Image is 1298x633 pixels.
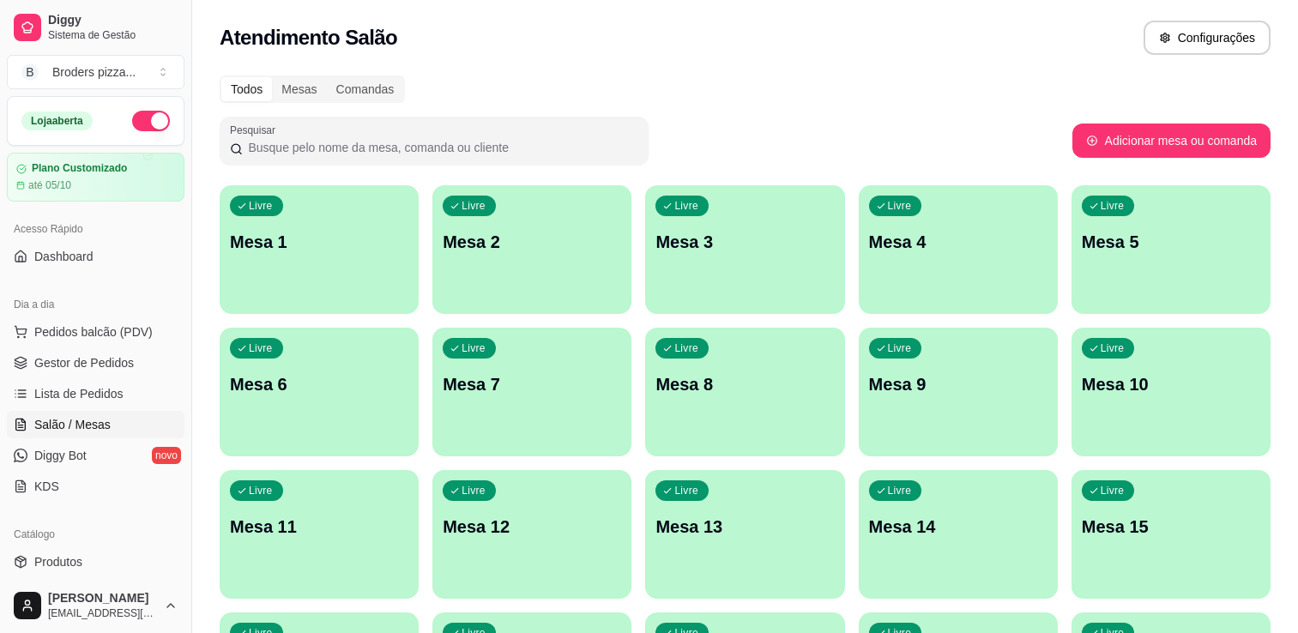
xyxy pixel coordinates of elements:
[21,112,93,130] div: Loja aberta
[645,328,844,456] button: LivreMesa 8
[48,28,178,42] span: Sistema de Gestão
[674,484,698,497] p: Livre
[1144,21,1271,55] button: Configurações
[249,484,273,497] p: Livre
[7,215,184,243] div: Acesso Rápido
[48,13,178,28] span: Diggy
[34,553,82,570] span: Produtos
[7,521,184,548] div: Catálogo
[34,354,134,371] span: Gestor de Pedidos
[1072,185,1271,314] button: LivreMesa 5
[52,63,136,81] div: Broders pizza ...
[327,77,404,101] div: Comandas
[645,470,844,599] button: LivreMesa 13
[34,478,59,495] span: KDS
[888,341,912,355] p: Livre
[7,7,184,48] a: DiggySistema de Gestão
[859,328,1058,456] button: LivreMesa 9
[220,470,419,599] button: LivreMesa 11
[1082,515,1260,539] p: Mesa 15
[1072,470,1271,599] button: LivreMesa 15
[7,291,184,318] div: Dia a dia
[655,372,834,396] p: Mesa 8
[34,447,87,464] span: Diggy Bot
[869,230,1047,254] p: Mesa 4
[655,515,834,539] p: Mesa 13
[34,385,124,402] span: Lista de Pedidos
[1101,341,1125,355] p: Livre
[243,139,638,156] input: Pesquisar
[869,515,1047,539] p: Mesa 14
[7,153,184,202] a: Plano Customizadoaté 05/10
[7,318,184,346] button: Pedidos balcão (PDV)
[1101,484,1125,497] p: Livre
[674,341,698,355] p: Livre
[230,372,408,396] p: Mesa 6
[7,243,184,270] a: Dashboard
[443,372,621,396] p: Mesa 7
[7,411,184,438] a: Salão / Mesas
[859,185,1058,314] button: LivreMesa 4
[230,515,408,539] p: Mesa 11
[220,24,397,51] h2: Atendimento Salão
[443,230,621,254] p: Mesa 2
[220,328,419,456] button: LivreMesa 6
[7,473,184,500] a: KDS
[221,77,272,101] div: Todos
[7,585,184,626] button: [PERSON_NAME][EMAIL_ADDRESS][DOMAIN_NAME]
[888,484,912,497] p: Livre
[1101,199,1125,213] p: Livre
[34,416,111,433] span: Salão / Mesas
[21,63,39,81] span: B
[48,606,157,620] span: [EMAIL_ADDRESS][DOMAIN_NAME]
[48,591,157,606] span: [PERSON_NAME]
[132,111,170,131] button: Alterar Status
[859,470,1058,599] button: LivreMesa 14
[462,199,486,213] p: Livre
[249,341,273,355] p: Livre
[432,185,631,314] button: LivreMesa 2
[249,199,273,213] p: Livre
[674,199,698,213] p: Livre
[7,349,184,377] a: Gestor de Pedidos
[230,123,281,137] label: Pesquisar
[432,328,631,456] button: LivreMesa 7
[1082,230,1260,254] p: Mesa 5
[32,162,127,175] article: Plano Customizado
[7,548,184,576] a: Produtos
[28,178,71,192] article: até 05/10
[7,380,184,407] a: Lista de Pedidos
[655,230,834,254] p: Mesa 3
[230,230,408,254] p: Mesa 1
[645,185,844,314] button: LivreMesa 3
[1072,124,1271,158] button: Adicionar mesa ou comanda
[7,55,184,89] button: Select a team
[7,442,184,469] a: Diggy Botnovo
[1082,372,1260,396] p: Mesa 10
[869,372,1047,396] p: Mesa 9
[888,199,912,213] p: Livre
[432,470,631,599] button: LivreMesa 12
[220,185,419,314] button: LivreMesa 1
[462,484,486,497] p: Livre
[34,323,153,341] span: Pedidos balcão (PDV)
[1072,328,1271,456] button: LivreMesa 10
[443,515,621,539] p: Mesa 12
[272,77,326,101] div: Mesas
[462,341,486,355] p: Livre
[34,248,94,265] span: Dashboard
